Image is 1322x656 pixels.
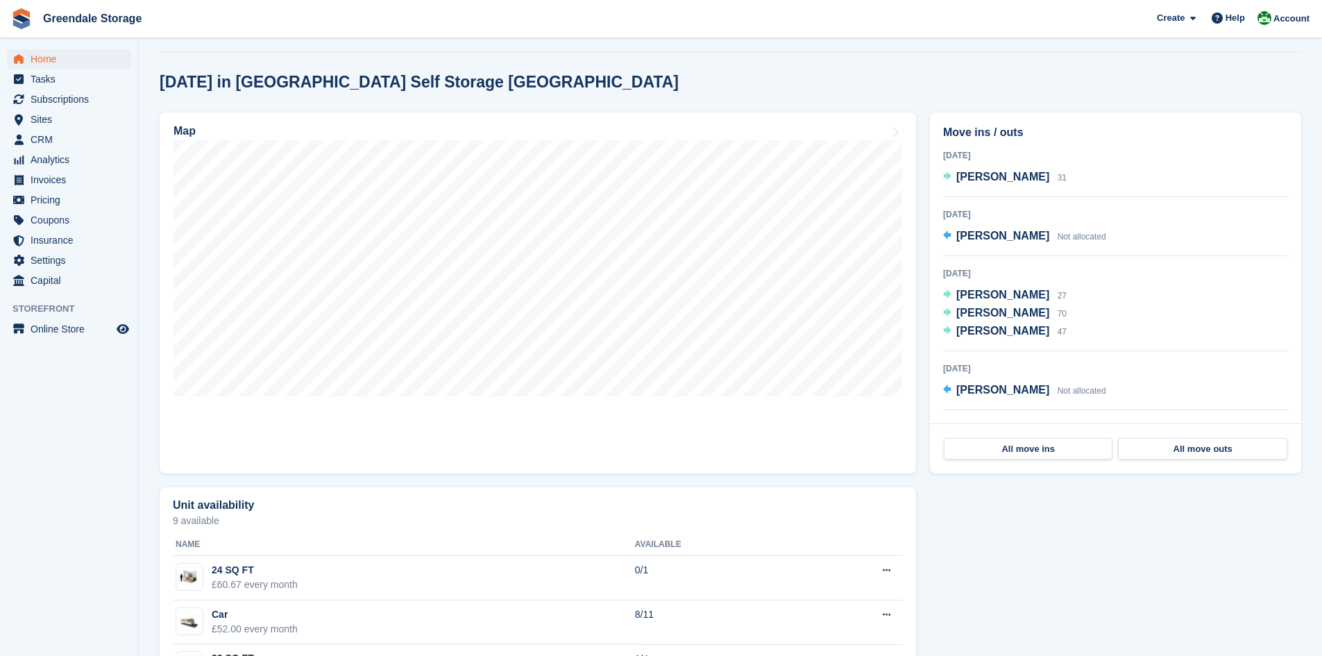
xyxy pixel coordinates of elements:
h2: Unit availability [173,499,254,512]
span: [PERSON_NAME] [956,171,1049,183]
span: 27 [1058,291,1067,301]
span: Analytics [31,150,114,169]
div: [DATE] [943,267,1288,280]
span: [PERSON_NAME] [956,289,1049,301]
span: [PERSON_NAME] [956,307,1049,319]
a: menu [7,210,131,230]
span: Capital [31,271,114,290]
a: menu [7,69,131,89]
td: 8/11 [635,600,799,645]
a: Preview store [115,321,131,337]
a: Map [160,112,916,473]
a: Greendale Storage [37,7,147,30]
span: Online Store [31,319,114,339]
div: [DATE] [943,208,1288,221]
a: menu [7,190,131,210]
span: Invoices [31,170,114,190]
span: Pricing [31,190,114,210]
img: Jon [1257,11,1271,25]
div: [DATE] [943,421,1288,434]
span: [PERSON_NAME] [956,384,1049,396]
a: menu [7,271,131,290]
div: [DATE] [943,149,1288,162]
div: £52.00 every month [212,622,298,637]
img: Caravan%20-%20R.jpg [176,614,203,629]
span: Tasks [31,69,114,89]
span: Account [1273,12,1310,26]
span: CRM [31,130,114,149]
span: [PERSON_NAME] [956,325,1049,337]
a: menu [7,230,131,250]
a: [PERSON_NAME] 70 [943,305,1067,323]
a: menu [7,90,131,109]
th: Available [635,534,799,556]
a: All move outs [1118,438,1287,460]
img: stora-icon-8386f47178a22dfd0bd8f6a31ec36ba5ce8667c1dd55bd0f319d3a0aa187defe.svg [11,8,32,29]
div: 24 SQ FT [212,563,298,578]
a: menu [7,150,131,169]
a: menu [7,319,131,339]
a: menu [7,170,131,190]
span: Home [31,49,114,69]
a: menu [7,251,131,270]
span: Not allocated [1058,232,1106,242]
div: £60.67 every month [212,578,298,592]
a: [PERSON_NAME] Not allocated [943,382,1106,400]
span: Insurance [31,230,114,250]
a: menu [7,49,131,69]
span: Create [1157,11,1185,25]
span: 31 [1058,173,1067,183]
span: Not allocated [1058,386,1106,396]
span: Settings [31,251,114,270]
div: Car [212,607,298,622]
div: [DATE] [943,362,1288,375]
a: menu [7,130,131,149]
span: 70 [1058,309,1067,319]
span: Storefront [12,302,138,316]
h2: Map [173,125,196,137]
a: All move ins [944,438,1112,460]
span: [PERSON_NAME] [956,230,1049,242]
span: Coupons [31,210,114,230]
img: 50.jpg [176,567,203,587]
a: [PERSON_NAME] 27 [943,287,1067,305]
a: [PERSON_NAME] 47 [943,323,1067,341]
h2: [DATE] in [GEOGRAPHIC_DATA] Self Storage [GEOGRAPHIC_DATA] [160,73,679,92]
td: 0/1 [635,556,799,600]
span: Help [1226,11,1245,25]
a: [PERSON_NAME] 31 [943,169,1067,187]
a: menu [7,110,131,129]
th: Name [173,534,635,556]
span: Subscriptions [31,90,114,109]
a: [PERSON_NAME] Not allocated [943,228,1106,246]
span: 47 [1058,327,1067,337]
p: 9 available [173,516,903,525]
h2: Move ins / outs [943,124,1288,141]
span: Sites [31,110,114,129]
